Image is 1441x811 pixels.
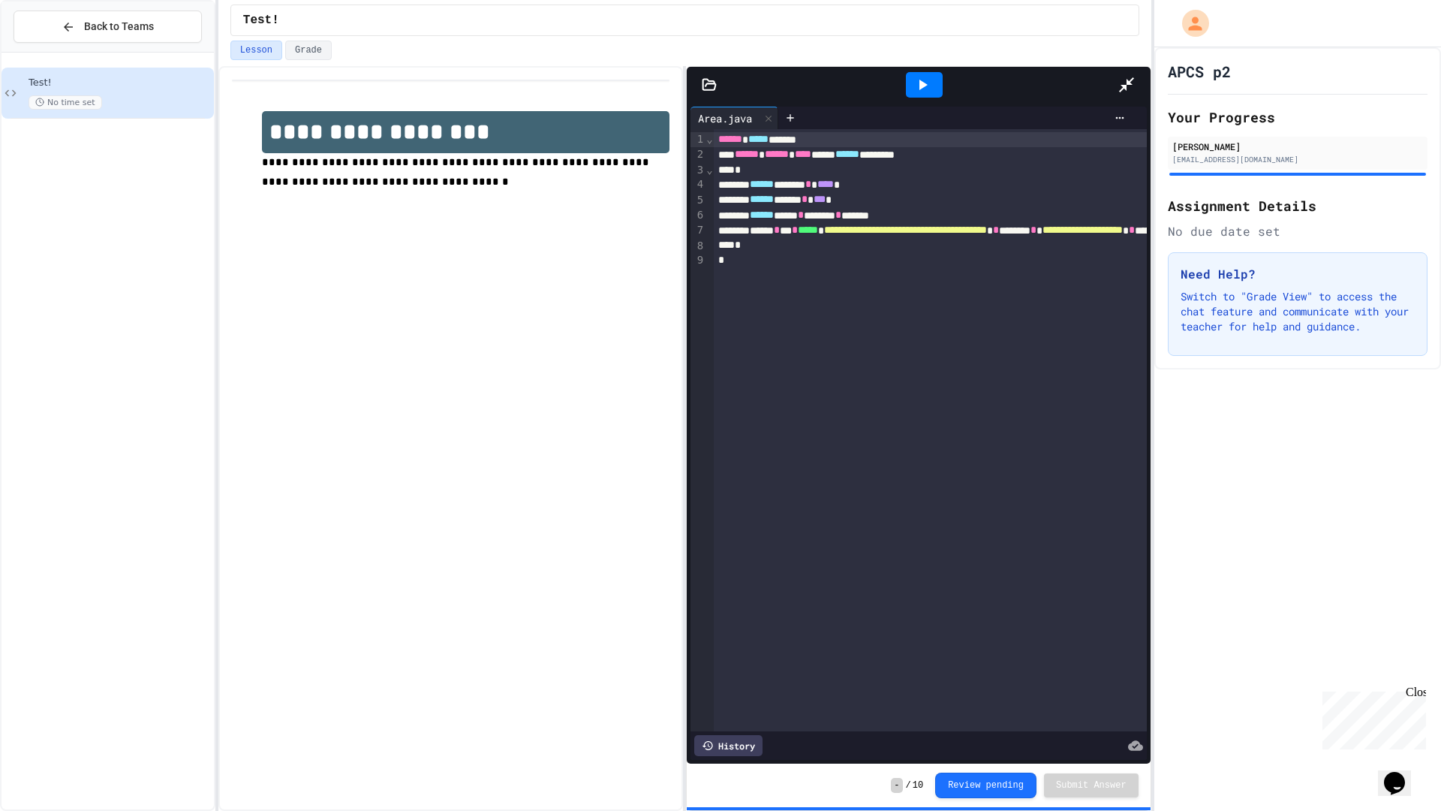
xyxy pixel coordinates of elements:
[690,223,705,238] div: 7
[694,735,763,756] div: History
[891,778,902,793] span: -
[285,41,332,60] button: Grade
[690,253,705,268] div: 9
[1168,107,1427,128] h2: Your Progress
[243,11,279,29] span: Test!
[690,132,705,147] div: 1
[1172,140,1423,153] div: [PERSON_NAME]
[1168,222,1427,240] div: No due date set
[6,6,104,95] div: Chat with us now!Close
[690,177,705,192] div: 4
[690,163,705,178] div: 3
[230,41,282,60] button: Lesson
[705,133,713,145] span: Fold line
[29,95,102,110] span: No time set
[690,193,705,208] div: 5
[1168,61,1231,82] h1: APCS p2
[1166,6,1213,41] div: My Account
[690,107,778,129] div: Area.java
[690,208,705,223] div: 6
[906,779,911,791] span: /
[1181,265,1415,283] h3: Need Help?
[1181,289,1415,334] p: Switch to "Grade View" to access the chat feature and communicate with your teacher for help and ...
[690,239,705,254] div: 8
[690,147,705,162] div: 2
[1316,686,1426,749] iframe: chat widget
[690,110,760,126] div: Area.java
[14,11,202,43] button: Back to Teams
[913,779,923,791] span: 10
[935,773,1036,798] button: Review pending
[1056,779,1127,791] span: Submit Answer
[705,164,713,176] span: Fold line
[84,19,154,35] span: Back to Teams
[1172,154,1423,165] div: [EMAIL_ADDRESS][DOMAIN_NAME]
[29,77,211,89] span: Test!
[1378,751,1426,796] iframe: chat widget
[1044,773,1139,797] button: Submit Answer
[1168,195,1427,216] h2: Assignment Details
